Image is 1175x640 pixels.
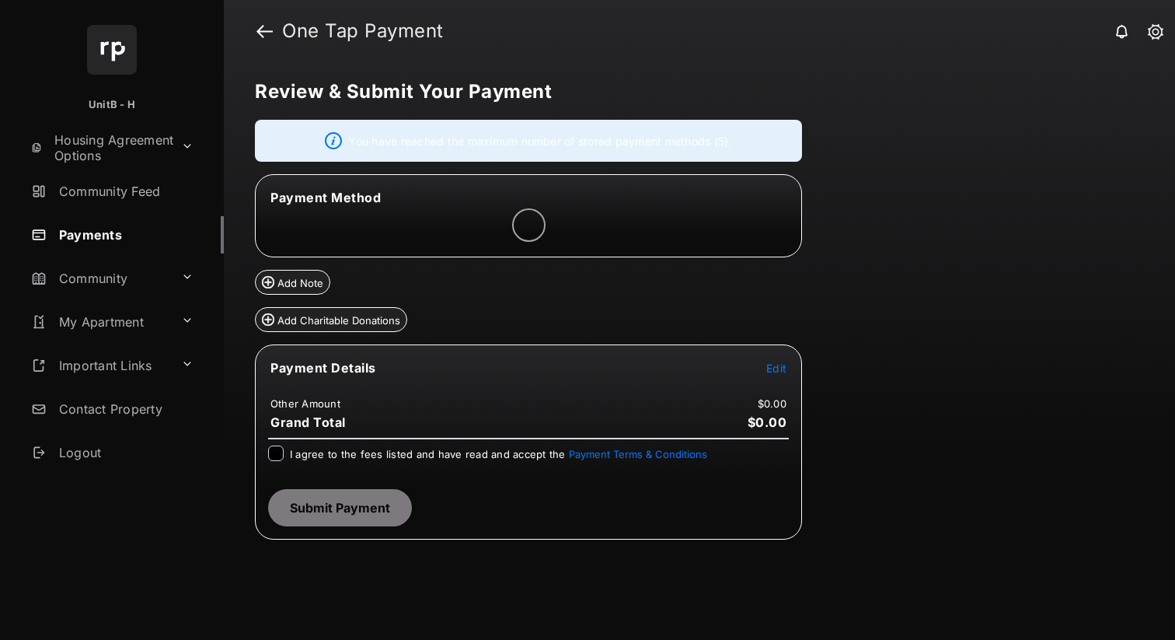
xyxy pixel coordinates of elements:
a: Community [25,260,175,297]
button: I agree to the fees listed and have read and accept the [569,448,707,460]
button: Submit Payment [268,489,412,526]
span: $0.00 [748,414,787,430]
span: Edit [766,362,786,375]
span: Payment Method [270,190,381,205]
a: Important Links [25,347,175,384]
a: Payments [25,216,224,254]
button: Add Note [255,270,330,295]
strong: One Tap Payment [282,22,444,40]
td: $0.00 [757,397,787,411]
span: I agree to the fees listed and have read and accept the [290,448,707,460]
a: Contact Property [25,390,224,428]
div: You have reached the maximum number of stored payment methods (5). [255,120,802,162]
span: Payment Details [270,360,376,376]
button: Edit [766,360,786,376]
button: Add Charitable Donations [255,307,407,332]
a: Community Feed [25,173,224,210]
span: Grand Total [270,414,346,430]
h5: Review & Submit Your Payment [255,82,1131,101]
p: UnitB - H [89,97,135,113]
a: My Apartment [25,303,175,341]
img: svg+xml;base64,PHN2ZyB4bWxucz0iaHR0cDovL3d3dy53My5vcmcvMjAwMC9zdmciIHdpZHRoPSI2NCIgaGVpZ2h0PSI2NC... [87,25,137,75]
a: Logout [25,434,224,471]
a: Housing Agreement Options [25,129,175,166]
td: Other Amount [270,397,341,411]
